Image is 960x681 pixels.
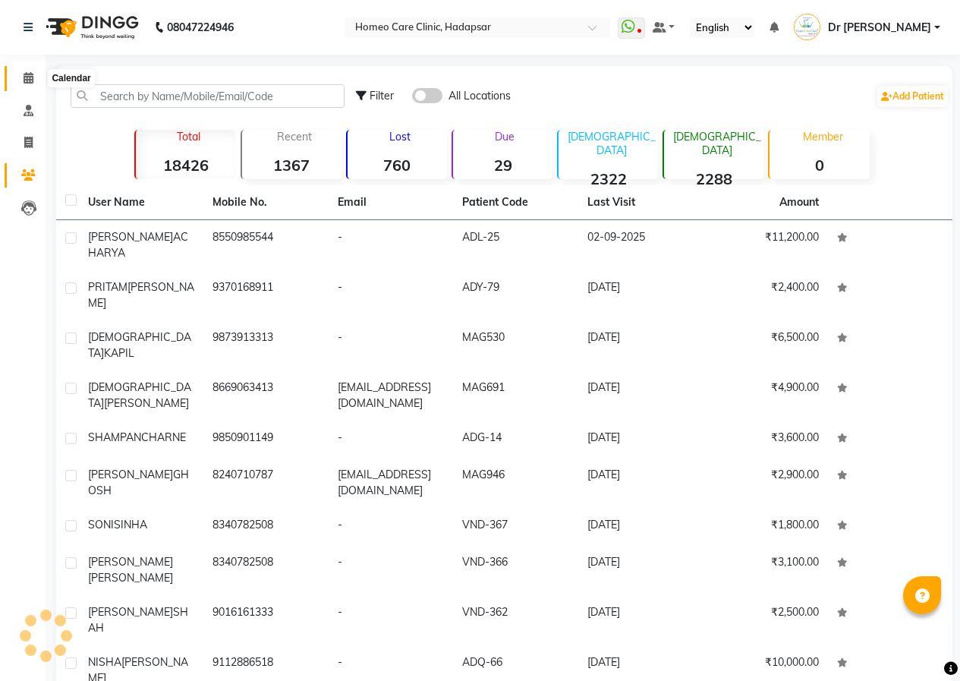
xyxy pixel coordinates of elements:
td: VND-366 [453,545,578,595]
td: 9370168911 [203,270,328,320]
p: [DEMOGRAPHIC_DATA] [670,130,763,157]
td: VND-367 [453,508,578,545]
td: MAG530 [453,320,578,370]
td: 9850901149 [203,421,328,458]
td: [EMAIL_ADDRESS][DOMAIN_NAME] [329,458,453,508]
td: - [329,270,453,320]
strong: 760 [348,156,447,175]
span: [DEMOGRAPHIC_DATA] [88,330,191,360]
p: [DEMOGRAPHIC_DATA] [565,130,658,157]
strong: 0 [770,156,869,175]
td: 9873913313 [203,320,328,370]
td: MAG691 [453,370,578,421]
input: Search by Name/Mobile/Email/Code [71,84,345,108]
td: ₹2,400.00 [703,270,827,320]
span: SINHA [114,518,147,531]
td: [DATE] [578,458,703,508]
span: KAPIL [104,346,134,360]
td: ADL-25 [453,220,578,270]
td: [DATE] [578,508,703,545]
td: ₹4,900.00 [703,370,827,421]
span: Filter [370,89,394,102]
p: Total [142,130,235,143]
span: All Locations [449,88,511,104]
p: Recent [248,130,342,143]
td: - [329,220,453,270]
th: Amount [770,185,828,219]
td: [DATE] [578,421,703,458]
td: - [329,508,453,545]
strong: 2288 [664,169,763,188]
th: Last Visit [578,185,703,220]
td: [DATE] [578,320,703,370]
a: Add Patient [877,86,948,107]
div: Calendar [48,69,94,87]
span: [PERSON_NAME] [88,468,173,481]
strong: 1367 [242,156,342,175]
td: [EMAIL_ADDRESS][DOMAIN_NAME] [329,370,453,421]
td: - [329,545,453,595]
td: ₹2,900.00 [703,458,827,508]
strong: 2322 [559,169,658,188]
td: ADG-14 [453,421,578,458]
b: 08047224946 [167,6,234,49]
td: [DATE] [578,595,703,645]
td: ₹3,600.00 [703,421,827,458]
td: 8550985544 [203,220,328,270]
span: PANCHARNE [120,430,186,444]
td: 02-09-2025 [578,220,703,270]
strong: 29 [453,156,552,175]
th: User Name [79,185,203,220]
span: [DEMOGRAPHIC_DATA][PERSON_NAME] [88,380,191,410]
span: [PERSON_NAME] [88,555,173,569]
td: 9016161333 [203,595,328,645]
td: 8669063413 [203,370,328,421]
span: NISHA [88,655,121,669]
td: MAG946 [453,458,578,508]
td: [DATE] [578,545,703,595]
p: Lost [354,130,447,143]
td: ₹6,500.00 [703,320,827,370]
span: SONI [88,518,114,531]
td: [DATE] [578,270,703,320]
td: - [329,595,453,645]
td: - [329,320,453,370]
th: Email [329,185,453,220]
td: - [329,421,453,458]
p: Member [776,130,869,143]
span: [PERSON_NAME] [88,280,194,310]
td: 8340782508 [203,545,328,595]
span: Dr [PERSON_NAME] [828,20,931,36]
span: PRITAM [88,280,127,294]
img: Dr Pooja Doshi [794,14,820,40]
p: Due [456,130,552,143]
td: VND-362 [453,595,578,645]
td: ₹3,100.00 [703,545,827,595]
td: ADY-79 [453,270,578,320]
td: ₹11,200.00 [703,220,827,270]
td: ₹1,800.00 [703,508,827,545]
td: ₹2,500.00 [703,595,827,645]
th: Patient Code [453,185,578,220]
td: [DATE] [578,370,703,421]
span: [PERSON_NAME] [88,230,173,244]
img: logo [39,6,143,49]
span: [PERSON_NAME] [88,605,173,619]
strong: 18426 [136,156,235,175]
th: Mobile No. [203,185,328,220]
td: 8340782508 [203,508,328,545]
td: 8240710787 [203,458,328,508]
span: SHAM [88,430,120,444]
span: [PERSON_NAME] [88,571,173,585]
